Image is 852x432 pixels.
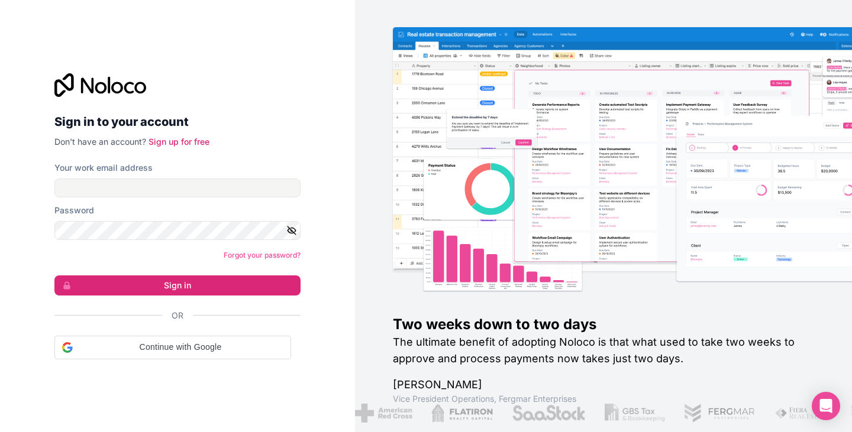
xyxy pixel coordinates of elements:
[54,137,146,147] span: Don't have an account?
[54,336,291,359] div: Continue with Google
[54,178,301,197] input: Email address
[812,392,840,420] div: Open Intercom Messenger
[605,404,665,423] img: /assets/gbstax-C-GtDUiK.png
[431,404,493,423] img: /assets/flatiron-C8eUkumj.png
[172,310,183,321] span: Or
[54,221,301,240] input: Password
[54,162,153,174] label: Your work email address
[393,334,814,367] h2: The ultimate benefit of adopting Noloco is that what used to take two weeks to approve and proces...
[149,137,209,147] a: Sign up for free
[393,393,814,405] h1: Vice President Operations , Fergmar Enterprises
[512,404,586,423] img: /assets/saastock-C6Zbiodz.png
[54,275,301,295] button: Sign in
[78,341,283,353] span: Continue with Google
[393,376,814,393] h1: [PERSON_NAME]
[393,315,814,334] h1: Two weeks down to two days
[224,251,301,259] a: Forgot your password?
[355,404,412,423] img: /assets/american-red-cross-BAupjrZR.png
[774,404,830,423] img: /assets/fiera-fwj2N5v4.png
[54,111,301,132] h2: Sign in to your account
[54,204,94,216] label: Password
[684,404,756,423] img: /assets/fergmar-CudnrXN5.png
